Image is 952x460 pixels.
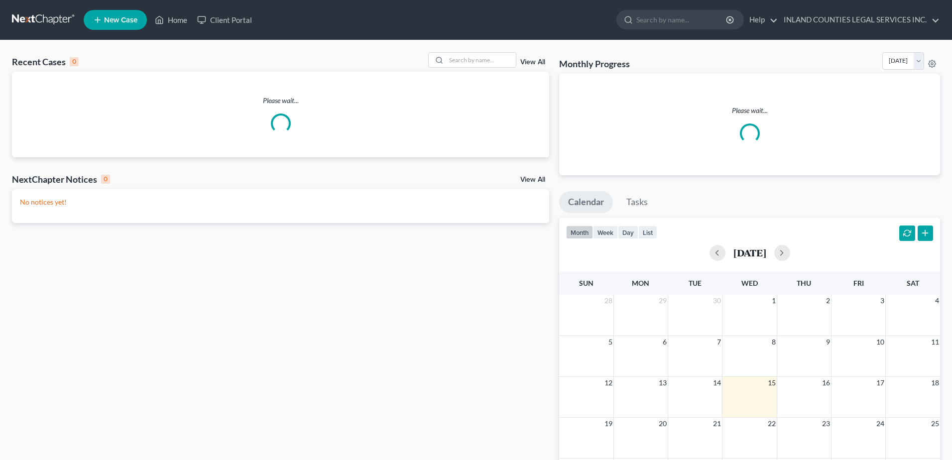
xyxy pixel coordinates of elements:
[712,295,722,307] span: 30
[566,226,593,239] button: month
[607,336,613,348] span: 5
[875,377,885,389] span: 17
[771,295,777,307] span: 1
[689,279,702,287] span: Tue
[716,336,722,348] span: 7
[875,418,885,430] span: 24
[744,11,778,29] a: Help
[632,279,649,287] span: Mon
[446,53,516,67] input: Search by name...
[658,295,668,307] span: 29
[934,295,940,307] span: 4
[741,279,758,287] span: Wed
[617,191,657,213] a: Tasks
[593,226,618,239] button: week
[767,418,777,430] span: 22
[712,418,722,430] span: 21
[70,57,79,66] div: 0
[567,106,932,115] p: Please wait...
[12,173,110,185] div: NextChapter Notices
[603,295,613,307] span: 28
[930,336,940,348] span: 11
[907,279,919,287] span: Sat
[779,11,940,29] a: INLAND COUNTIES LEGAL SERVICES INC.
[821,418,831,430] span: 23
[797,279,811,287] span: Thu
[930,377,940,389] span: 18
[636,10,727,29] input: Search by name...
[853,279,864,287] span: Fri
[930,418,940,430] span: 25
[12,56,79,68] div: Recent Cases
[875,336,885,348] span: 10
[20,197,541,207] p: No notices yet!
[821,377,831,389] span: 16
[771,336,777,348] span: 8
[825,295,831,307] span: 2
[767,377,777,389] span: 15
[104,16,137,24] span: New Case
[733,247,766,258] h2: [DATE]
[150,11,192,29] a: Home
[192,11,257,29] a: Client Portal
[520,59,545,66] a: View All
[559,58,630,70] h3: Monthly Progress
[712,377,722,389] span: 14
[603,418,613,430] span: 19
[658,418,668,430] span: 20
[520,176,545,183] a: View All
[658,377,668,389] span: 13
[559,191,613,213] a: Calendar
[618,226,638,239] button: day
[662,336,668,348] span: 6
[825,336,831,348] span: 9
[879,295,885,307] span: 3
[579,279,594,287] span: Sun
[12,96,549,106] p: Please wait...
[603,377,613,389] span: 12
[638,226,657,239] button: list
[101,175,110,184] div: 0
